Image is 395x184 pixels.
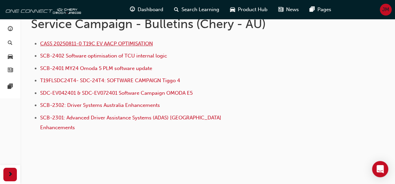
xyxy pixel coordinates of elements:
[238,6,267,14] span: Product Hub
[181,6,219,14] span: Search Learning
[40,65,152,71] a: SCB-2401 MY24 Omoda 5 PLM software update
[382,6,389,14] span: JM
[372,161,388,177] div: Open Intercom Messenger
[278,5,283,14] span: news-icon
[124,3,169,17] a: guage-iconDashboard
[317,6,331,14] span: Pages
[40,53,167,59] a: SCB-2402 Software optimisation of TCU internal logic
[40,90,193,96] a: SDC-EV042401 & SDC-EV072401 Software Campaign OMODA E5
[8,68,13,74] span: news-icon
[310,5,315,14] span: pages-icon
[225,3,273,17] a: car-iconProduct Hub
[31,17,344,31] h1: Service Campaign - Bulletins (Chery - AU)
[304,3,337,17] a: pages-iconPages
[169,3,225,17] a: search-iconSearch Learning
[273,3,304,17] a: news-iconNews
[230,5,235,14] span: car-icon
[8,170,13,179] span: next-icon
[286,6,299,14] span: News
[174,5,179,14] span: search-icon
[8,84,13,90] span: pages-icon
[8,40,12,46] span: search-icon
[380,4,392,16] button: JM
[40,115,223,131] a: SCB-2301: Advanced Driver Assistance Systems (ADAS) [GEOGRAPHIC_DATA] Enhancements
[130,5,135,14] span: guage-icon
[40,41,153,47] a: CASS 20250811-0 T19C EV AACP OPTIMISATION
[138,6,163,14] span: Dashboard
[8,26,13,32] span: guage-icon
[8,54,13,60] span: car-icon
[40,77,180,84] a: T19FLSDC24T4- SDC-24T4: SOFTWARE CAMPAIGN Tiggo 4
[3,3,81,16] img: oneconnect
[40,102,160,108] a: SCB-2302: Driver Systems Australia Enhancements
